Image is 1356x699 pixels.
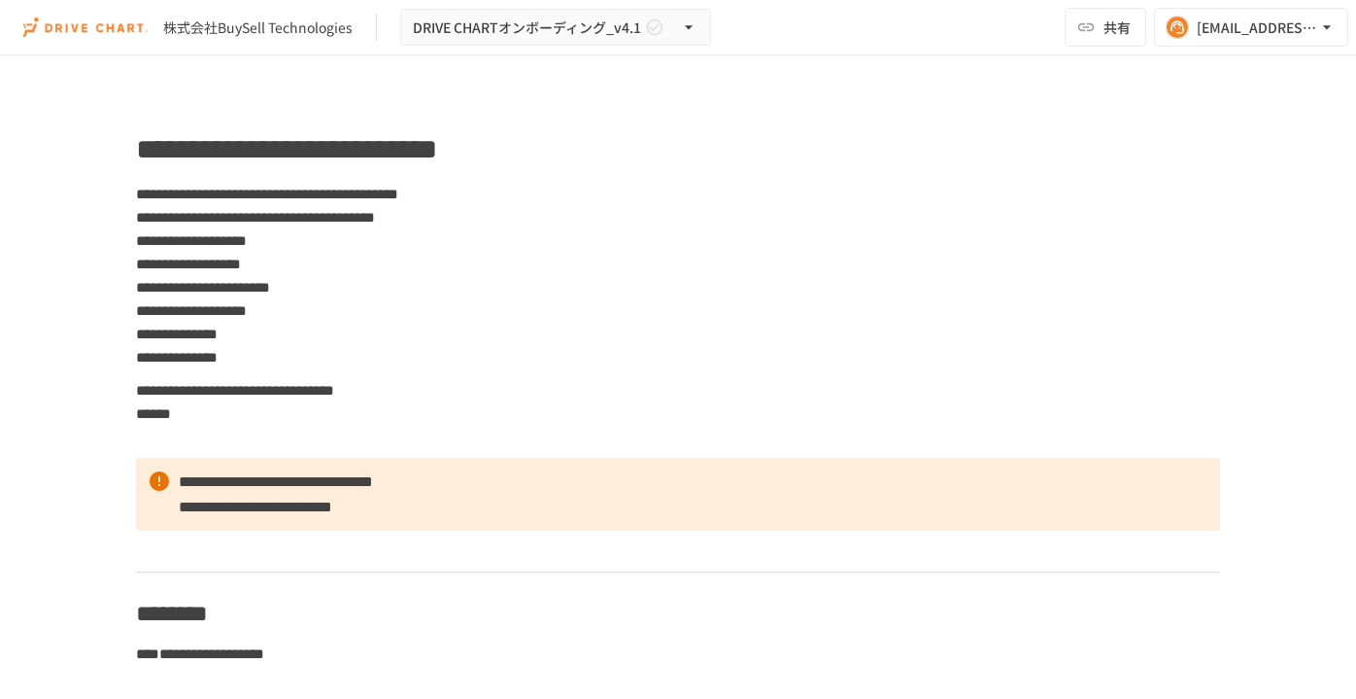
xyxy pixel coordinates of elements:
span: 共有 [1103,17,1131,38]
button: [EMAIL_ADDRESS][DOMAIN_NAME] [1154,8,1348,47]
div: [EMAIL_ADDRESS][DOMAIN_NAME] [1197,16,1317,40]
img: i9VDDS9JuLRLX3JIUyK59LcYp6Y9cayLPHs4hOxMB9W [23,12,148,43]
button: DRIVE CHARTオンボーディング_v4.1 [400,9,711,47]
span: DRIVE CHARTオンボーディング_v4.1 [413,16,641,40]
button: 共有 [1065,8,1146,47]
div: 株式会社BuySell Technologies [163,17,353,38]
